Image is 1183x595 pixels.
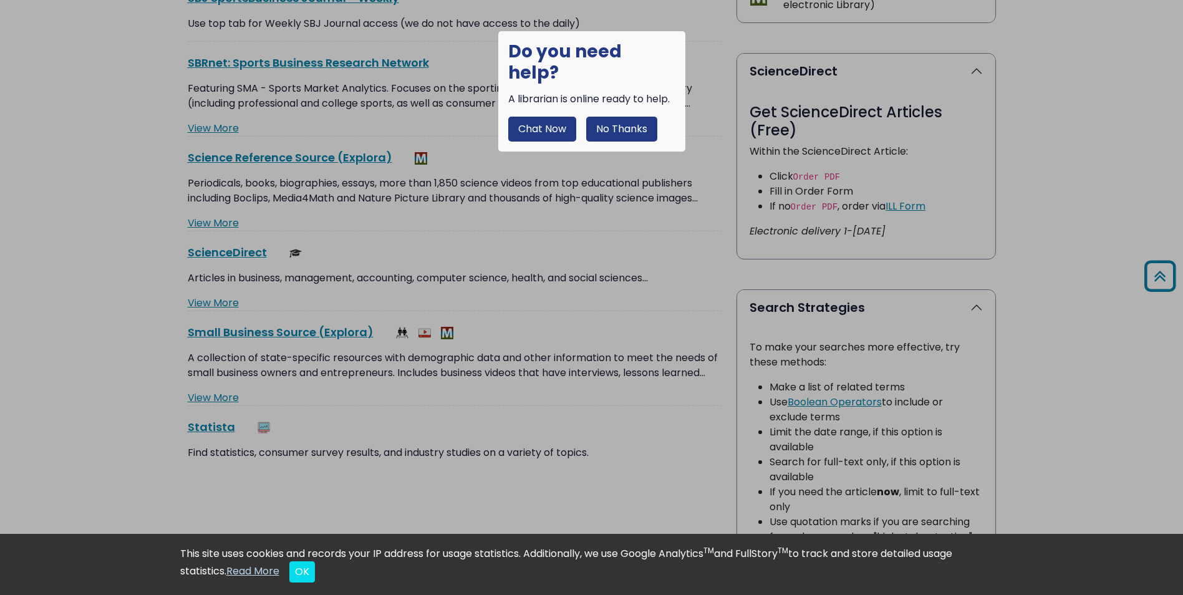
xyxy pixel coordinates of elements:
[289,561,315,583] button: Close
[508,41,675,83] h1: Do you need help?
[703,545,714,556] sup: TM
[508,117,576,142] button: Chat Now
[778,545,788,556] sup: TM
[508,92,675,107] div: A librarian is online ready to help.
[586,117,657,142] button: No Thanks
[180,546,1003,583] div: This site uses cookies and records your IP address for usage statistics. Additionally, we use Goo...
[226,564,279,578] a: Read More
